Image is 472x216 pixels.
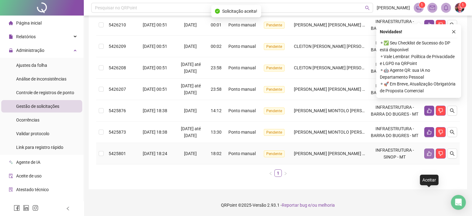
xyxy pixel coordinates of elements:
[427,108,432,113] span: like
[264,108,285,114] span: Pendente
[380,80,457,94] span: ⚬ 🚀 Em Breve, Atualização Obrigatória de Proposta Comercial
[109,22,126,27] span: 5426210
[222,8,257,15] span: Solicitação aceita!
[16,90,74,95] span: Controle de registros de ponto
[294,44,380,49] span: CLEITON [PERSON_NAME] [PERSON_NAME]
[438,151,443,156] span: dislike
[450,130,455,135] span: search
[211,108,222,113] span: 14:12
[267,169,274,177] li: Página anterior
[181,62,201,74] span: [DATE] até [DATE]
[294,151,395,156] span: [PERSON_NAME] [PERSON_NAME] [PERSON_NAME]
[264,43,285,50] span: Pendente
[419,2,425,8] sup: 1
[443,5,449,11] span: bell
[365,6,370,10] span: search
[420,175,438,185] div: Aceitar
[294,130,383,135] span: [PERSON_NAME] MONTOLO [PERSON_NAME]
[228,44,256,49] span: Ponto manual
[181,83,201,95] span: [DATE] até [DATE]
[143,22,167,27] span: [DATE] 00:51
[109,65,126,70] span: 5426208
[451,195,466,210] div: Open Intercom Messenger
[16,131,49,136] span: Validar protocolo
[450,22,455,27] span: search
[450,108,455,113] span: search
[264,22,285,29] span: Pendente
[184,44,197,49] span: [DATE]
[294,65,380,70] span: CLEITON [PERSON_NAME] [PERSON_NAME]
[184,108,197,113] span: [DATE]
[264,65,285,71] span: Pendente
[143,44,167,49] span: [DATE] 00:51
[215,9,220,14] span: check-circle
[267,169,274,177] button: left
[380,39,457,53] span: ⚬ ✅ Seu Checklist de Sucesso do DP está disponível
[282,169,289,177] li: Próxima página
[274,169,282,177] li: 1
[377,4,410,11] span: [PERSON_NAME]
[228,87,256,92] span: Ponto manual
[460,2,466,8] sup: Atualize o seu contato no menu Meus Dados
[109,44,126,49] span: 5426209
[380,67,457,80] span: ⚬ 🤖 Agente QR: sua IA no Departamento Pessoal
[294,108,383,113] span: [PERSON_NAME] MONTOLO [PERSON_NAME]
[228,130,256,135] span: Ponto manual
[9,21,13,25] span: home
[438,22,443,27] span: dislike
[438,130,443,135] span: dislike
[16,173,42,178] span: Aceite de uso
[211,44,222,49] span: 00:02
[16,187,49,192] span: Atestado técnico
[368,14,422,36] td: INFRAESTRUTURA - BARRA DO BUGRES - MT
[416,5,421,11] span: notification
[429,5,435,11] span: mail
[228,22,256,27] span: Ponto manual
[228,151,256,156] span: Ponto manual
[16,160,40,165] span: Agente de IA
[16,201,44,206] span: Gerar QRCode
[143,87,167,92] span: [DATE] 00:51
[16,21,42,25] span: Página inicial
[462,3,464,7] span: 1
[211,87,222,92] span: 23:58
[143,108,167,113] span: [DATE] 18:38
[16,117,39,122] span: Ocorrências
[284,172,287,175] span: right
[16,76,66,81] span: Análise de inconsistências
[9,174,13,178] span: audit
[228,108,256,113] span: Ponto manual
[184,151,197,156] span: [DATE]
[427,130,432,135] span: like
[9,48,13,53] span: lock
[9,187,13,192] span: solution
[109,130,126,135] span: 5425873
[184,22,197,27] span: [DATE]
[211,151,222,156] span: 18:02
[294,22,405,27] span: [PERSON_NAME] [PERSON_NAME] DOS [PERSON_NAME]
[455,3,464,12] img: 78572
[368,36,422,57] td: INFRAESTRUTURA - BARRA DO BUGRES - MT
[109,87,126,92] span: 5426207
[228,65,256,70] span: Ponto manual
[427,22,432,27] span: like
[32,205,38,211] span: instagram
[211,130,222,135] span: 13:30
[380,28,402,35] span: Novidades !
[66,206,70,211] span: left
[16,145,63,150] span: Link para registro rápido
[450,151,455,156] span: search
[16,48,44,53] span: Administração
[264,150,285,157] span: Pendente
[368,100,422,122] td: INFRAESTRUTURA - BARRA DO BUGRES - MT
[143,130,167,135] span: [DATE] 18:38
[16,34,36,39] span: Relatórios
[269,172,272,175] span: left
[181,126,201,138] span: [DATE] até [DATE]
[275,170,281,177] a: 1
[438,108,443,113] span: dislike
[264,129,285,136] span: Pendente
[14,205,20,211] span: facebook
[368,79,422,100] td: INFRAESTRUTURA - BARRA DO BUGRES - MT
[421,3,423,7] span: 1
